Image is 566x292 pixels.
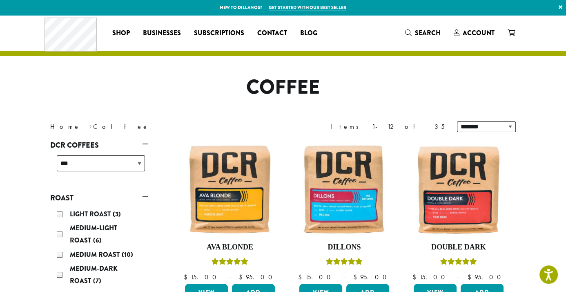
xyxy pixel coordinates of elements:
[143,28,181,38] span: Businesses
[70,250,122,259] span: Medium Roast
[297,142,391,236] img: Dillons-12oz-300x300.jpg
[468,273,505,281] bdi: 95.00
[353,273,390,281] bdi: 95.00
[183,243,277,252] h4: Ava Blonde
[297,243,391,252] h4: Dillons
[300,28,317,38] span: Blog
[183,142,277,236] img: Ava-Blonde-12oz-1-300x300.jpg
[298,273,305,281] span: $
[457,273,460,281] span: –
[113,209,121,219] span: (3)
[70,223,117,245] span: Medium-Light Roast
[106,27,136,40] a: Shop
[412,142,506,236] img: Double-Dark-12oz-300x300.jpg
[415,28,441,38] span: Search
[440,257,477,269] div: Rated 4.50 out of 5
[50,152,148,181] div: DCR Coffees
[412,142,506,281] a: Double DarkRated 4.50 out of 5
[228,273,231,281] span: –
[342,273,345,281] span: –
[112,28,130,38] span: Shop
[239,273,276,281] bdi: 95.00
[184,273,220,281] bdi: 15.00
[353,273,360,281] span: $
[257,28,287,38] span: Contact
[183,142,277,281] a: Ava BlondeRated 5.00 out of 5
[468,273,475,281] span: $
[298,273,334,281] bdi: 15.00
[297,142,391,281] a: DillonsRated 5.00 out of 5
[44,76,522,99] h1: Coffee
[412,273,419,281] span: $
[330,122,445,132] div: Items 1-12 of 35
[93,236,102,245] span: (6)
[212,257,248,269] div: Rated 5.00 out of 5
[239,273,246,281] span: $
[93,276,101,285] span: (7)
[412,273,449,281] bdi: 15.00
[50,122,271,132] nav: Breadcrumb
[70,209,113,219] span: Light Roast
[50,138,148,152] a: DCR Coffees
[399,26,447,40] a: Search
[412,243,506,252] h4: Double Dark
[70,264,118,285] span: Medium-Dark Roast
[463,28,495,38] span: Account
[50,191,148,205] a: Roast
[184,273,191,281] span: $
[89,119,92,132] span: ›
[194,28,244,38] span: Subscriptions
[122,250,133,259] span: (10)
[326,257,363,269] div: Rated 5.00 out of 5
[50,122,80,131] a: Home
[269,4,346,11] a: Get started with our best seller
